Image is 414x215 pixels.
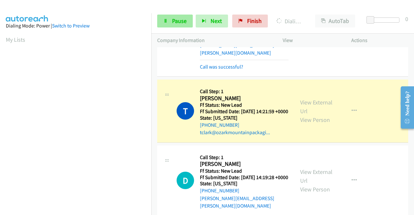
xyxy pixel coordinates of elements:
[200,129,270,135] a: tclark@ozarkmountainpackagi...
[200,195,274,209] a: [PERSON_NAME][EMAIL_ADDRESS][PERSON_NAME][DOMAIN_NAME]
[232,15,268,27] a: Finish
[300,116,330,124] a: View Person
[300,99,332,115] a: View External Url
[172,17,187,25] span: Pause
[200,188,239,194] a: [PHONE_NUMBER]
[200,160,286,168] h2: [PERSON_NAME]
[370,17,399,23] div: Delay between calls (in seconds)
[200,115,288,121] h5: State: [US_STATE]
[200,174,289,181] h5: Ff Submitted Date: [DATE] 14:19:28 +0000
[200,122,239,128] a: [PHONE_NUMBER]
[283,37,340,44] p: View
[157,37,271,44] p: Company Information
[200,64,243,70] a: Call was successful?
[177,172,194,189] div: The call is yet to be attempted
[247,17,262,25] span: Finish
[300,186,330,193] a: View Person
[157,15,193,27] a: Pause
[6,36,25,43] a: My Lists
[200,180,289,187] h5: State: [US_STATE]
[200,154,289,161] h5: Call Step: 1
[200,108,288,115] h5: Ff Submitted Date: [DATE] 14:21:59 +0000
[200,102,288,108] h5: Ff Status: New Lead
[405,15,408,23] div: 0
[177,172,194,189] h1: D
[300,168,332,184] a: View External Url
[177,102,194,120] h1: T
[315,15,355,27] button: AutoTab
[196,15,228,27] button: Next
[6,22,146,30] div: Dialing Mode: Power |
[277,17,303,26] p: Dialing [PERSON_NAME]
[52,23,90,29] a: Switch to Preview
[200,168,289,174] h5: Ff Status: New Lead
[200,95,286,102] h2: [PERSON_NAME]
[351,37,408,44] p: Actions
[200,88,288,95] h5: Call Step: 1
[211,17,222,25] span: Next
[396,82,414,133] iframe: Resource Center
